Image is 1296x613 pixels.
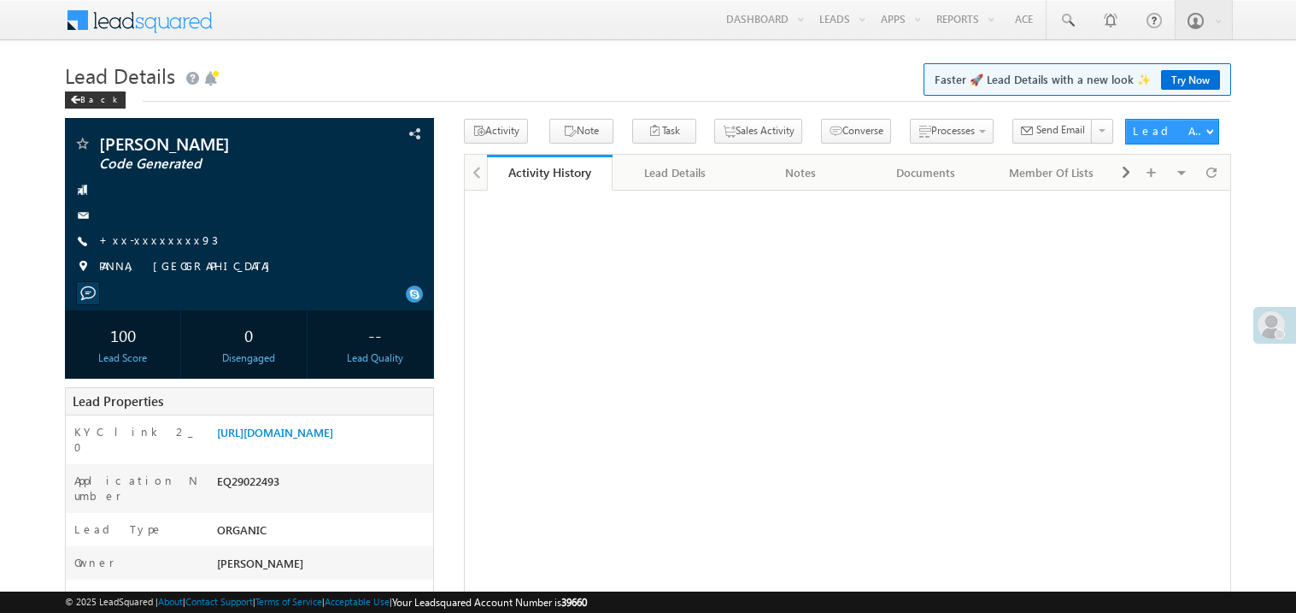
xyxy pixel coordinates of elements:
label: Lead Type [74,522,163,537]
div: 0 [195,319,302,351]
button: Processes [910,119,994,144]
button: Lead Actions [1125,119,1219,144]
a: Try Now [1161,70,1220,90]
span: PANNA, [GEOGRAPHIC_DATA] [99,258,279,275]
button: Activity [464,119,528,144]
span: Your Leadsquared Account Number is [392,596,587,609]
span: [PERSON_NAME] [217,556,303,570]
button: Task [632,119,696,144]
div: 100 [69,319,177,351]
div: Activity History [500,164,600,180]
div: Notes [752,162,848,183]
a: +xx-xxxxxxxx93 [99,233,218,247]
div: Back [65,91,126,109]
button: Send Email [1012,119,1093,144]
div: Member Of Lists [1003,162,1100,183]
a: About [158,596,183,607]
div: Lead Actions [1133,123,1205,139]
span: 39660 [561,596,587,609]
div: Lead Quality [321,351,429,366]
div: EQ29022493 [213,473,433,497]
span: [PERSON_NAME] [99,135,328,152]
a: Notes [738,155,864,191]
a: Activity History [487,155,613,191]
label: KYC link 2_0 [74,424,199,455]
div: Disengaged [195,351,302,366]
a: Back [65,91,134,105]
div: -- [321,319,429,351]
span: Code Generated [99,156,328,173]
div: ORGANIC [213,522,433,545]
div: Lead Score [69,351,177,366]
button: Sales Activity [714,119,802,144]
label: Owner [74,555,114,570]
span: Lead Details [65,62,175,89]
a: Contact Support [185,596,253,607]
button: Converse [821,119,891,144]
a: Member Of Lists [989,155,1115,191]
span: © 2025 LeadSquared | | | | | [65,594,587,610]
span: Faster 🚀 Lead Details with a new look ✨ [935,71,1220,88]
span: Lead Properties [73,392,163,410]
button: Note [549,119,613,144]
a: Lead Details [613,155,738,191]
a: [URL][DOMAIN_NAME] [217,425,333,439]
a: Documents [864,155,989,191]
div: Documents [877,162,974,183]
label: Application Number [74,473,199,504]
a: Acceptable Use [325,596,390,607]
a: Terms of Service [255,596,322,607]
div: Lead Details [626,162,723,183]
span: Processes [931,124,975,137]
span: Send Email [1036,122,1085,138]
